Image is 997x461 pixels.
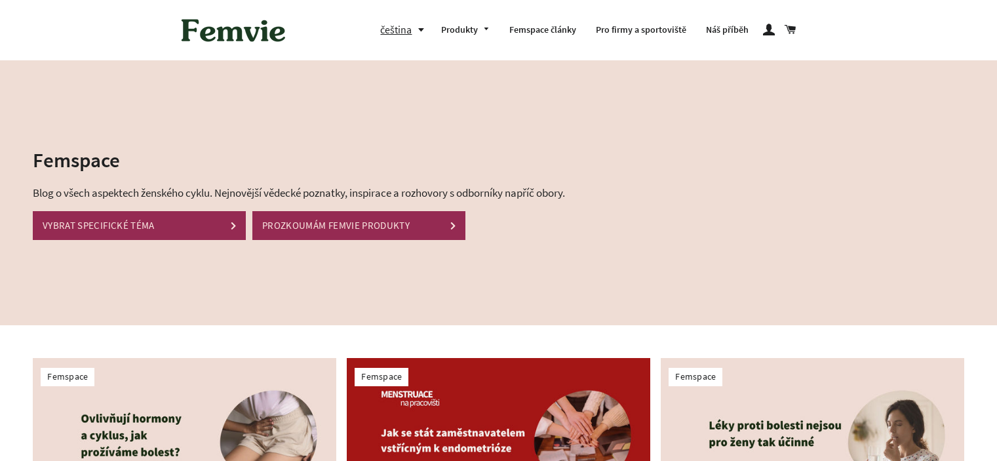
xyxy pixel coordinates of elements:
[33,211,246,239] a: VYBRAT SPECIFICKÉ TÉMA
[696,13,758,47] a: Náš příběh
[431,13,499,47] a: Produkty
[33,184,580,202] p: Blog o všech aspektech ženského cyklu. Nejnovější vědecké poznatky, inspirace a rozhovory s odbor...
[499,13,586,47] a: Femspace články
[47,371,88,382] a: Femspace
[380,21,431,39] button: čeština
[33,146,580,174] h2: Femspace
[675,371,716,382] a: Femspace
[586,13,696,47] a: Pro firmy a sportoviště
[361,371,402,382] a: Femspace
[252,211,465,239] a: PROZKOUMÁM FEMVIE PRODUKTY
[174,10,292,50] img: Femvie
